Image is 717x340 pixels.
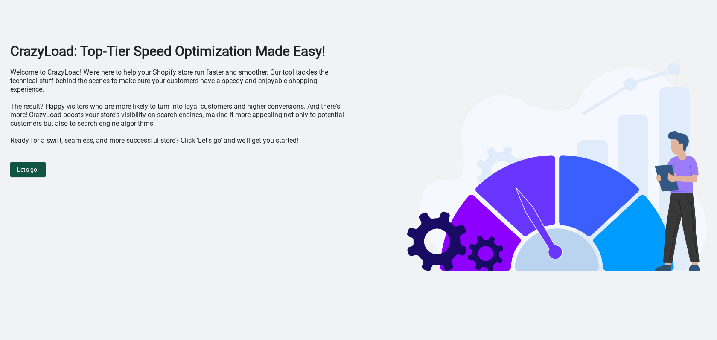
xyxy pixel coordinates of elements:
[10,136,344,145] p: Ready for a swift, seamless, and more successful store? Click 'Let's go' and we'll get you started!
[17,166,39,173] span: Let's go!
[10,68,344,94] p: Welcome to CrazyLoad! We're here to help your Shopify store run faster and smoother. Our tool tac...
[10,102,344,128] p: The result? Happy visitors who are more likely to turn into loyal customers and higher conversion...
[10,43,344,60] h1: CrazyLoad: Top-Tier Speed Optimization Made Easy!
[407,60,707,272] img: welcome-illustration-bf6e7d16.svg
[10,162,46,177] button: Let's go!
